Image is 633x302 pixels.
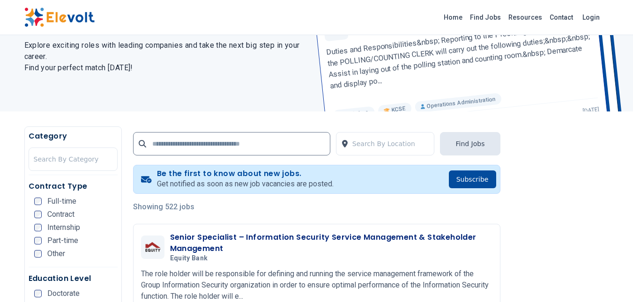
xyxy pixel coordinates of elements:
iframe: Chat Widget [586,257,633,302]
h3: Senior Specialist – Information Security Service Management & Stakeholder Management [170,232,492,254]
span: Internship [47,224,80,231]
span: Other [47,250,65,258]
h5: Category [29,131,118,142]
input: Other [34,250,42,258]
a: Find Jobs [466,10,505,25]
input: Doctorate [34,290,42,297]
img: Equity Bank [143,241,162,254]
input: Part-time [34,237,42,244]
h2: Explore exciting roles with leading companies and take the next big step in your career. Find you... [24,40,305,74]
span: Part-time [47,237,78,244]
h5: Education Level [29,273,118,284]
p: The role holder will be responsible for defining and running the service management framework of ... [141,268,492,302]
span: Equity Bank [170,254,208,263]
button: Subscribe [449,170,496,188]
span: Full-time [47,198,76,205]
a: Login [577,8,605,27]
input: Contract [34,211,42,218]
h5: Contract Type [29,181,118,192]
a: Contact [546,10,577,25]
span: Contract [47,211,74,218]
p: Get notified as soon as new job vacancies are posted. [157,178,334,190]
a: Resources [505,10,546,25]
a: Home [440,10,466,25]
input: Full-time [34,198,42,205]
h4: Be the first to know about new jobs. [157,169,334,178]
span: Doctorate [47,290,80,297]
p: Showing 522 jobs [133,201,500,213]
img: Elevolt [24,7,95,27]
input: Internship [34,224,42,231]
button: Find Jobs [440,132,500,155]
